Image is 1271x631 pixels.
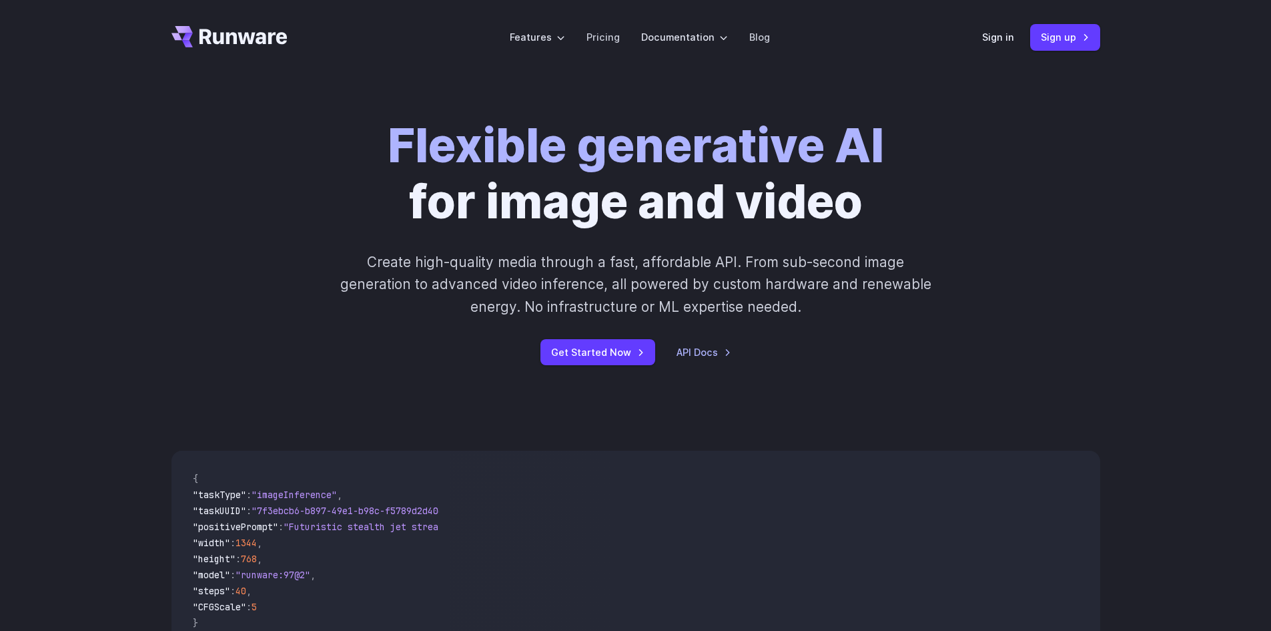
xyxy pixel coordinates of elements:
a: Sign in [982,29,1014,45]
span: , [246,585,252,597]
span: "model" [193,569,230,581]
span: , [257,553,262,565]
label: Features [510,29,565,45]
span: : [246,601,252,613]
p: Create high-quality media through a fast, affordable API. From sub-second image generation to adv... [338,251,933,318]
span: { [193,473,198,485]
span: "Futuristic stealth jet streaking through a neon-lit cityscape with glowing purple exhaust" [284,521,769,533]
span: "height" [193,553,236,565]
span: "width" [193,537,230,549]
span: : [230,569,236,581]
a: API Docs [677,345,731,360]
span: "taskUUID" [193,505,246,517]
a: Go to / [171,26,288,47]
span: : [230,585,236,597]
span: : [236,553,241,565]
strong: Flexible generative AI [388,117,884,174]
span: "taskType" [193,489,246,501]
span: , [310,569,316,581]
span: "positivePrompt" [193,521,278,533]
span: 5 [252,601,257,613]
span: "steps" [193,585,230,597]
span: "runware:97@2" [236,569,310,581]
span: "imageInference" [252,489,337,501]
span: "7f3ebcb6-b897-49e1-b98c-f5789d2d40d7" [252,505,454,517]
span: "CFGScale" [193,601,246,613]
span: 40 [236,585,246,597]
span: : [230,537,236,549]
a: Sign up [1030,24,1100,50]
a: Get Started Now [540,339,655,365]
a: Blog [749,29,770,45]
a: Pricing [586,29,620,45]
span: , [337,489,342,501]
span: 768 [241,553,257,565]
span: : [246,489,252,501]
span: , [257,537,262,549]
span: 1344 [236,537,257,549]
h1: for image and video [388,118,884,230]
span: : [278,521,284,533]
span: } [193,617,198,629]
span: : [246,505,252,517]
label: Documentation [641,29,728,45]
